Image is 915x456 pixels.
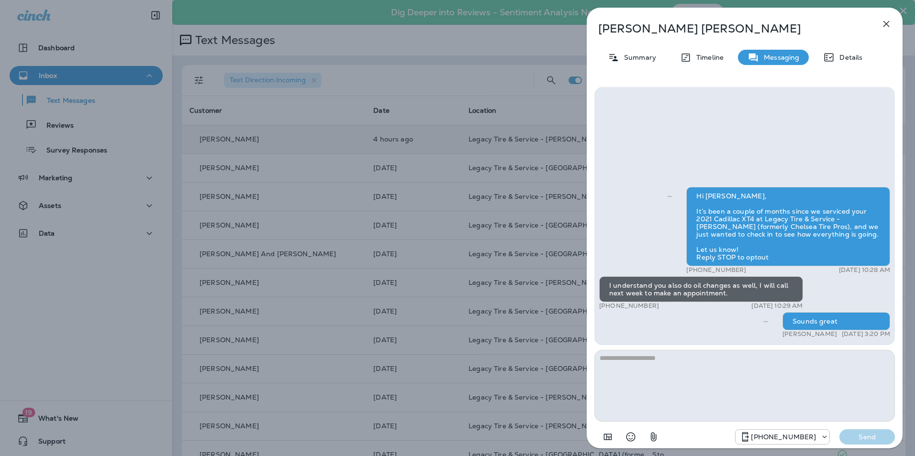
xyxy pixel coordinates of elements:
p: Messaging [759,54,799,61]
p: [DATE] 10:28 AM [839,266,890,274]
p: [PHONE_NUMBER] [686,266,746,274]
p: [DATE] 10:29 AM [751,302,803,310]
div: Sounds great [782,312,890,330]
span: Sent [667,191,672,200]
p: [PERSON_NAME] [782,330,837,338]
span: Sent [763,316,768,325]
div: I understand you also do oil changes as well, I will call next week to make an appointment. [599,276,803,302]
p: [PHONE_NUMBER] [599,302,659,310]
button: Select an emoji [621,427,640,446]
p: Timeline [692,54,724,61]
div: +1 (205) 606-2088 [736,431,829,443]
p: [PHONE_NUMBER] [751,433,816,441]
p: [DATE] 3:20 PM [842,330,890,338]
button: Add in a premade template [598,427,617,446]
p: Details [835,54,862,61]
div: Hi [PERSON_NAME], It’s been a couple of months since we serviced your 2021 Cadillac XT4 at Legacy... [686,187,890,266]
p: Summary [619,54,656,61]
p: [PERSON_NAME] [PERSON_NAME] [598,22,859,35]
